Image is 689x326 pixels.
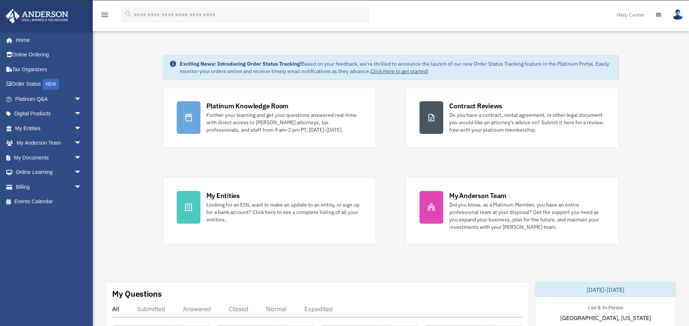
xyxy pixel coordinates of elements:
div: Closed [229,305,248,313]
div: Did you know, as a Platinum Member, you have an entire professional team at your disposal? Get th... [449,201,605,231]
div: Expedited [304,305,333,313]
a: Events Calendar [5,194,93,209]
span: arrow_drop_down [74,165,89,180]
div: My Entities [206,191,240,200]
span: arrow_drop_down [74,92,89,107]
div: Looking for an EIN, want to make an update to an entity, or sign up for a bank account? Click her... [206,201,362,223]
strong: Exciting News: Introducing Order Status Tracking! [180,60,301,67]
a: Online Ordering [5,47,93,62]
div: NEW [43,79,59,90]
div: Live & In-Person [582,303,629,311]
a: Click Here to get started! [370,68,428,75]
a: My Entitiesarrow_drop_down [5,121,93,136]
a: Home [5,33,89,47]
a: Platinum Knowledge Room Further your learning and get your questions answered real-time with dire... [163,88,376,148]
img: User Pic [672,9,683,20]
a: My Anderson Teamarrow_drop_down [5,136,93,151]
div: Platinum Knowledge Room [206,101,289,111]
a: Order StatusNEW [5,77,93,92]
div: My Questions [112,288,162,299]
span: [GEOGRAPHIC_DATA], [US_STATE] [560,313,651,322]
span: arrow_drop_down [74,150,89,165]
div: My Anderson Team [449,191,506,200]
i: search [124,10,132,18]
a: My Entities Looking for an EIN, want to make an update to an entity, or sign up for a bank accoun... [163,177,376,244]
div: Based on your feedback, we're thrilled to announce the launch of our new Order Status Tracking fe... [180,60,613,75]
span: arrow_drop_down [74,121,89,136]
a: My Anderson Team Did you know, as a Platinum Member, you have an entire professional team at your... [406,177,619,244]
img: Anderson Advisors Platinum Portal [3,9,71,23]
a: Contract Reviews Do you have a contract, rental agreement, or other legal document you would like... [406,88,619,148]
a: Digital Productsarrow_drop_down [5,106,93,121]
a: Tax Organizers [5,62,93,77]
div: Answered [183,305,211,313]
span: arrow_drop_down [74,180,89,195]
a: Platinum Q&Aarrow_drop_down [5,92,93,106]
div: Do you have a contract, rental agreement, or other legal document you would like an attorney's ad... [449,111,605,134]
div: Further your learning and get your questions answered real-time with direct access to [PERSON_NAM... [206,111,362,134]
div: All [112,305,119,313]
div: Contract Reviews [449,101,502,111]
a: Online Learningarrow_drop_down [5,165,93,180]
span: arrow_drop_down [74,136,89,151]
div: Submitted [137,305,165,313]
a: menu [100,13,109,19]
div: [DATE]-[DATE] [535,282,676,297]
i: menu [100,10,109,19]
a: My Documentsarrow_drop_down [5,150,93,165]
div: Normal [266,305,287,313]
span: arrow_drop_down [74,106,89,122]
a: Billingarrow_drop_down [5,180,93,194]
